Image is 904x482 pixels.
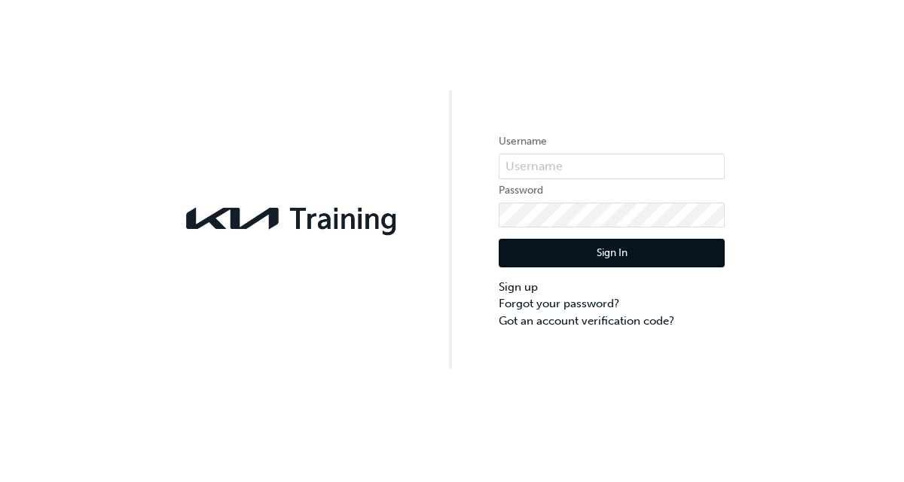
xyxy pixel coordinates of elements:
label: Password [499,182,725,200]
a: Sign up [499,279,725,296]
button: Sign In [499,239,725,267]
label: Username [499,133,725,151]
img: kia-training [179,198,405,239]
input: Username [499,154,725,179]
a: Forgot your password? [499,295,725,313]
a: Got an account verification code? [499,313,725,330]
